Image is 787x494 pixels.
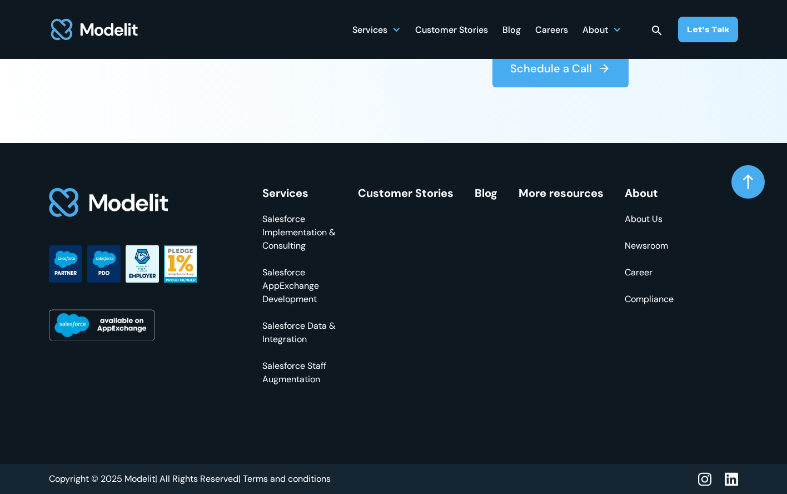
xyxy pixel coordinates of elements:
[625,187,674,199] div: About
[352,20,387,42] div: Services
[475,186,497,200] a: Blog
[415,18,488,40] a: Customer Stories
[155,473,157,485] span: |
[678,17,738,42] a: Let’s Talk
[625,293,674,306] a: Compliance
[262,266,337,306] a: Salesforce AppExchange Development
[535,18,568,40] a: Careers
[243,473,331,485] a: Terms and conditions
[502,20,521,42] div: Blog
[238,473,241,485] span: |
[725,472,738,486] img: linkedin icon
[49,12,140,47] img: modelit logo
[535,20,568,42] div: Careers
[415,20,488,42] div: Customer Stories
[49,12,140,47] a: home
[358,186,454,200] a: Customer Stories
[510,61,592,76] div: Schedule a Call
[502,18,521,40] a: Blog
[698,472,711,486] img: instagram icon
[49,473,241,485] div: Copyright © 2025 Modelit
[625,266,674,279] a: Career
[49,187,169,219] img: footer logo
[262,319,337,346] a: Salesforce Data & Integration
[262,187,337,199] div: Services
[492,50,629,87] button: Schedule a Call
[687,23,729,36] div: Let’s Talk
[519,186,604,200] a: More resources
[262,213,337,253] a: Salesforce Implementation & Consulting
[352,18,401,40] div: Services
[582,20,608,42] div: About
[582,18,621,40] div: About
[160,473,238,485] span: All Rights Reserved
[597,62,611,75] img: arrow right
[625,239,674,253] a: Newsroom
[743,174,753,190] img: arrow up
[262,359,337,386] a: Salesforce Staff Augmentation
[625,213,674,226] a: About Us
